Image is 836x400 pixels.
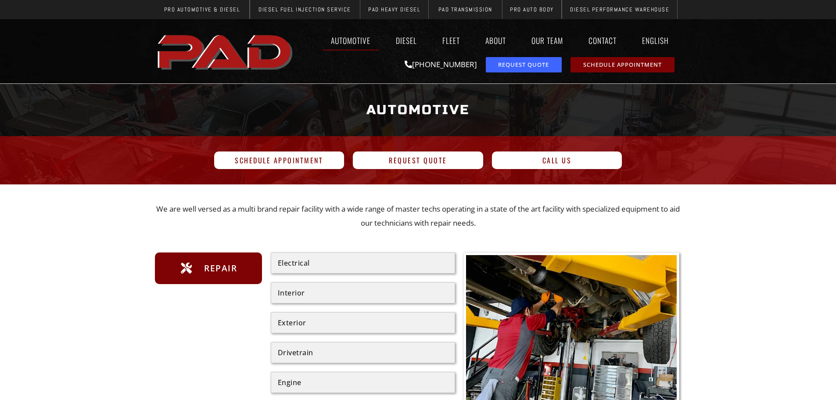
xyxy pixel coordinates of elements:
span: Diesel Performance Warehouse [570,7,669,12]
a: Call Us [492,151,622,169]
div: Electrical [278,259,448,267]
div: Interior [278,289,448,296]
span: Request Quote [498,62,549,68]
a: request a service or repair quote [486,57,562,72]
span: Schedule Appointment [235,157,323,164]
span: Diesel Fuel Injection Service [258,7,351,12]
div: Drivetrain [278,349,448,356]
span: Pro Automotive & Diesel [164,7,240,12]
a: schedule repair or service appointment [570,57,675,72]
a: Fleet [434,30,468,50]
p: We are well versed as a multi brand repair facility with a wide range of master techs operating i... [155,202,682,231]
nav: Menu [297,30,682,50]
img: The image shows the word "PAD" in bold, red, uppercase letters with a slight shadow effect. [155,28,297,75]
a: Request Quote [353,151,483,169]
a: About [477,30,514,50]
span: Request Quote [389,157,447,164]
span: PAD Transmission [438,7,492,12]
div: Engine [278,379,448,386]
a: English [634,30,682,50]
div: Exterior [278,319,448,326]
a: Schedule Appointment [214,151,344,169]
a: Automotive [323,30,379,50]
a: Diesel [388,30,425,50]
h1: Automotive [159,94,677,126]
a: Contact [580,30,625,50]
a: pro automotive and diesel home page [155,28,297,75]
span: PAD Heavy Diesel [368,7,420,12]
span: Pro Auto Body [510,7,554,12]
span: Call Us [542,157,572,164]
a: Our Team [523,30,571,50]
a: [PHONE_NUMBER] [405,59,477,69]
span: Schedule Appointment [583,62,662,68]
span: Repair [202,261,237,275]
